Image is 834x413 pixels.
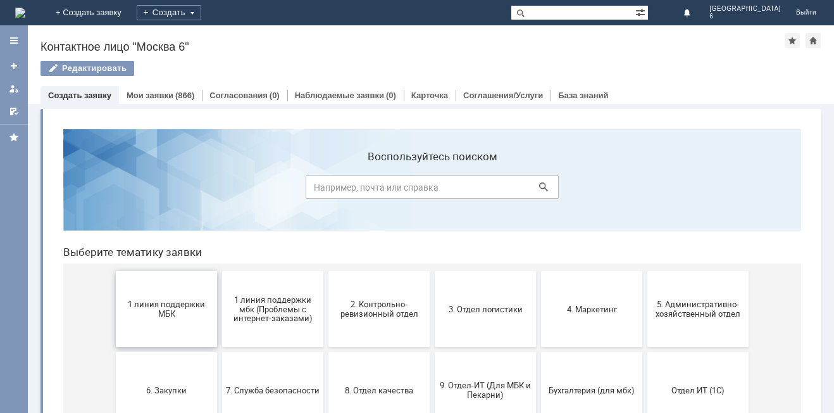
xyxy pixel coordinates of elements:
[488,233,589,309] button: Бухгалтерия (для мбк)
[492,185,585,194] span: 4. Маркетинг
[385,185,479,194] span: 3. Отдел логистики
[175,91,194,100] div: (866)
[66,181,160,200] span: 1 линия поддержки МБК
[40,41,785,53] div: Контактное лицо "Москва 6"
[127,91,173,100] a: Мои заявки
[594,314,695,390] button: [PERSON_NAME]. Услуги ИТ для МБК (оформляет L1)
[137,5,201,20] div: Создать
[598,181,692,200] span: 5. Административно-хозяйственный отдел
[279,266,373,276] span: 8. Отдел качества
[382,152,483,228] button: 3. Отдел логистики
[209,91,268,100] a: Согласования
[275,314,377,390] button: Финансовый отдел
[635,6,648,18] span: Расширенный поиск
[15,8,25,18] a: Перейти на домашнюю страницу
[63,152,164,228] button: 1 линия поддержки МБК
[279,347,373,357] span: Финансовый отдел
[385,347,479,357] span: Франчайзинг
[169,314,270,390] button: Отдел-ИТ (Офис)
[279,181,373,200] span: 2. Контрольно-ревизионный отдел
[382,314,483,390] button: Франчайзинг
[492,266,585,276] span: Бухгалтерия (для мбк)
[382,233,483,309] button: 9. Отдел-ИТ (Для МБК и Пекарни)
[252,31,506,44] label: Воспользуйтесь поиском
[386,91,396,100] div: (0)
[66,343,160,362] span: Отдел-ИТ (Битрикс24 и CRM)
[4,101,24,122] a: Мои согласования
[270,91,280,100] div: (0)
[4,56,24,76] a: Создать заявку
[66,266,160,276] span: 6. Закупки
[492,343,585,362] span: Это соглашение не активно!
[173,347,266,357] span: Отдел-ИТ (Офис)
[48,91,111,100] a: Создать заявку
[63,314,164,390] button: Отдел-ИТ (Битрикс24 и CRM)
[169,233,270,309] button: 7. Служба безопасности
[275,233,377,309] button: 8. Отдел качества
[295,91,384,100] a: Наблюдаемые заявки
[169,152,270,228] button: 1 линия поддержки мбк (Проблемы с интернет-заказами)
[411,91,448,100] a: Карточка
[385,262,479,281] span: 9. Отдел-ИТ (Для МБК и Пекарни)
[4,79,24,99] a: Мои заявки
[785,33,800,48] div: Добавить в избранное
[709,13,781,20] span: 6
[275,152,377,228] button: 2. Контрольно-ревизионный отдел
[252,56,506,80] input: Например, почта или справка
[15,8,25,18] img: logo
[488,314,589,390] button: Это соглашение не активно!
[488,152,589,228] button: 4. Маркетинг
[709,5,781,13] span: [GEOGRAPHIC_DATA]
[558,91,608,100] a: База знаний
[594,233,695,309] button: Отдел ИТ (1С)
[598,338,692,366] span: [PERSON_NAME]. Услуги ИТ для МБК (оформляет L1)
[598,266,692,276] span: Отдел ИТ (1С)
[173,175,266,204] span: 1 линия поддержки мбк (Проблемы с интернет-заказами)
[806,33,821,48] div: Сделать домашней страницей
[63,233,164,309] button: 6. Закупки
[173,266,266,276] span: 7. Служба безопасности
[463,91,543,100] a: Соглашения/Услуги
[594,152,695,228] button: 5. Административно-хозяйственный отдел
[10,127,748,139] header: Выберите тематику заявки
